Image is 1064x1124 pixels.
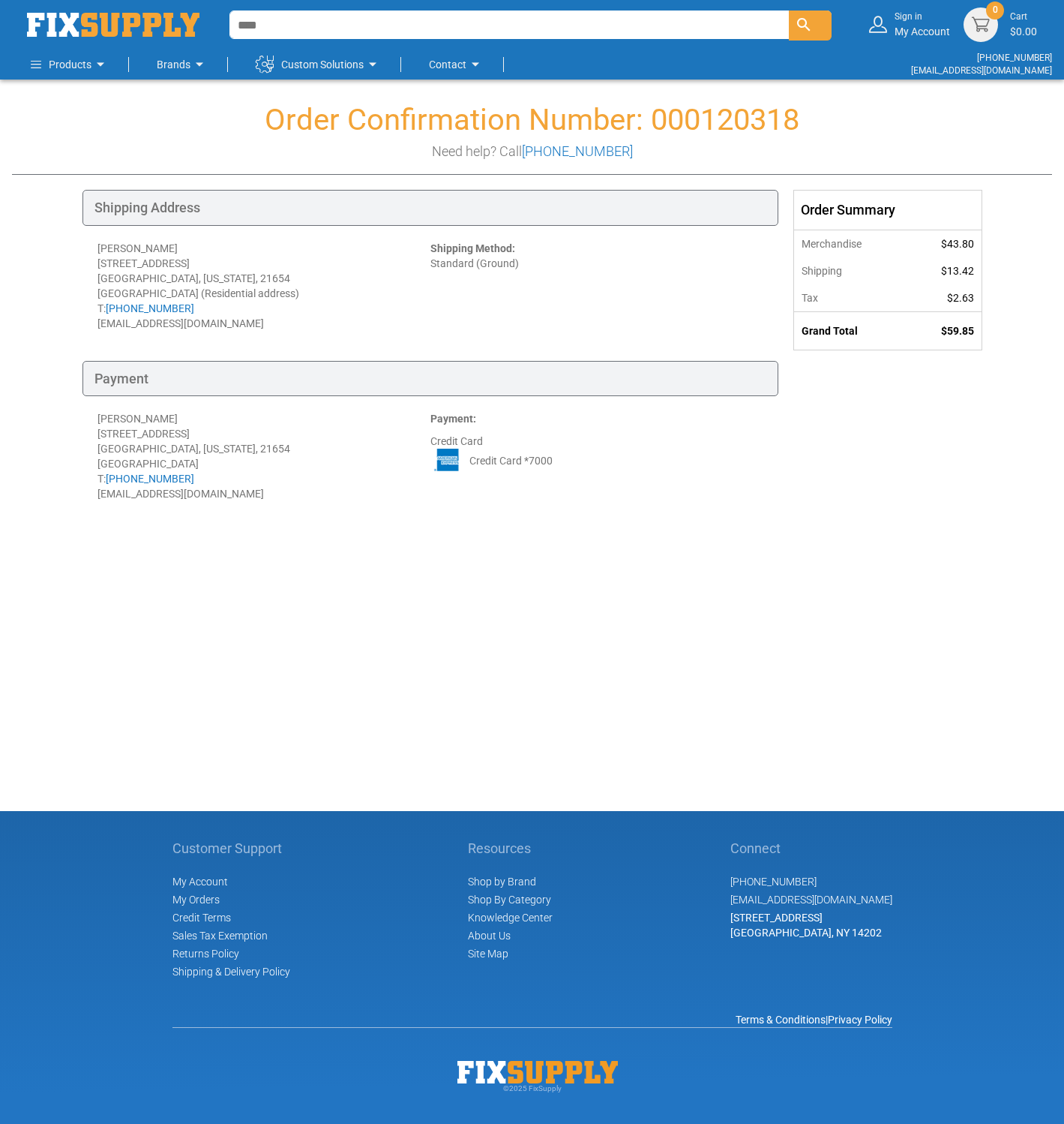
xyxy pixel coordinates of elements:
[457,1061,618,1083] img: Fix Industrial Supply
[256,50,382,80] a: Custom Solutions
[172,966,290,978] a: Shipping & Delivery Policy
[993,4,998,17] span: 0
[794,284,908,312] th: Tax
[1010,26,1037,38] span: $0.00
[469,453,553,468] span: Credit Card *7000
[27,13,199,37] a: store logo
[172,930,268,942] span: Sales Tax Exemption
[895,11,950,23] small: Sign in
[730,876,817,888] a: [PHONE_NUMBER]
[828,1014,892,1026] a: Privacy Policy
[27,13,199,37] img: Fix Industrial Supply
[31,50,109,80] a: Products
[1010,11,1037,23] small: Cart
[468,930,511,942] a: About Us
[895,11,950,38] div: My Account
[172,1012,892,1027] div: |
[430,411,763,501] div: Credit Card
[503,1084,562,1092] span: © 2025 FixSupply
[730,894,892,906] a: [EMAIL_ADDRESS][DOMAIN_NAME]
[794,230,908,257] th: Merchandise
[941,238,974,250] span: $43.80
[97,411,430,501] div: [PERSON_NAME] [STREET_ADDRESS] [GEOGRAPHIC_DATA], [US_STATE], 21654 [GEOGRAPHIC_DATA] T: [EMAIL_A...
[429,50,484,80] a: Contact
[172,912,231,924] span: Credit Terms
[794,191,982,230] div: Order Summary
[430,413,476,425] strong: Payment:
[106,302,194,314] a: [PHONE_NUMBER]
[97,241,430,331] div: [PERSON_NAME] [STREET_ADDRESS] [GEOGRAPHIC_DATA], [US_STATE], 21654 [GEOGRAPHIC_DATA] (Residentia...
[941,325,974,337] span: $59.85
[468,876,536,888] a: Shop by Brand
[172,876,228,888] span: My Account
[172,894,220,906] span: My Orders
[468,841,553,856] h5: Resources
[522,143,633,159] a: [PHONE_NUMBER]
[977,53,1052,63] a: [PHONE_NUMBER]
[157,50,208,80] a: Brands
[736,1014,826,1026] a: Terms & Conditions
[468,912,553,924] a: Knowledge Center
[947,292,974,304] span: $2.63
[802,325,858,337] strong: Grand Total
[172,841,290,856] h5: Customer Support
[430,241,763,331] div: Standard (Ground)
[730,841,892,856] h5: Connect
[468,894,551,906] a: Shop By Category
[12,104,1052,137] h1: Order Confirmation Number: 000120318
[82,190,778,226] div: Shipping Address
[430,242,515,254] strong: Shipping Method:
[82,361,778,397] div: Payment
[794,257,908,284] th: Shipping
[730,912,882,939] span: [STREET_ADDRESS] [GEOGRAPHIC_DATA], NY 14202
[430,449,465,471] img: AE
[468,948,508,960] a: Site Map
[106,473,194,485] a: [PHONE_NUMBER]
[941,265,974,277] span: $13.42
[172,948,239,960] a: Returns Policy
[12,144,1052,159] h3: Need help? Call
[911,65,1052,76] a: [EMAIL_ADDRESS][DOMAIN_NAME]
